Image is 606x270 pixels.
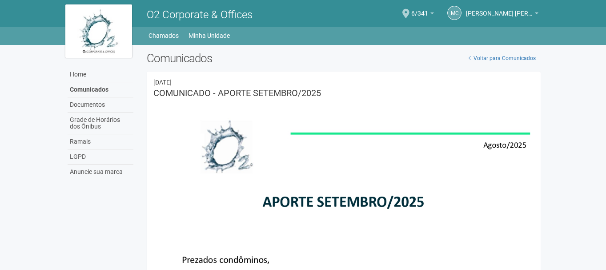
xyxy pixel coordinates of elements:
a: Documentos [68,97,133,113]
a: Home [68,67,133,82]
span: 6/341 [411,1,428,17]
a: Anuncie sua marca [68,165,133,179]
a: Minha Unidade [189,29,230,42]
span: O2 Corporate & Offices [147,8,253,21]
a: Grade de Horários dos Ônibus [68,113,133,134]
div: 27/08/2025 16:53 [153,78,534,86]
a: Chamados [148,29,179,42]
img: logo.jpg [65,4,132,58]
span: Marisa Costa Couto Ramos [466,1,533,17]
a: MC [447,6,462,20]
a: Comunicados [68,82,133,97]
a: Ramais [68,134,133,149]
a: 6/341 [411,11,434,18]
a: LGPD [68,149,133,165]
h3: COMUNICADO - APORTE SETEMBRO/2025 [153,89,534,97]
h2: Comunicados [147,52,541,65]
a: Voltar para Comunicados [464,52,541,65]
a: [PERSON_NAME] [PERSON_NAME] [466,11,538,18]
